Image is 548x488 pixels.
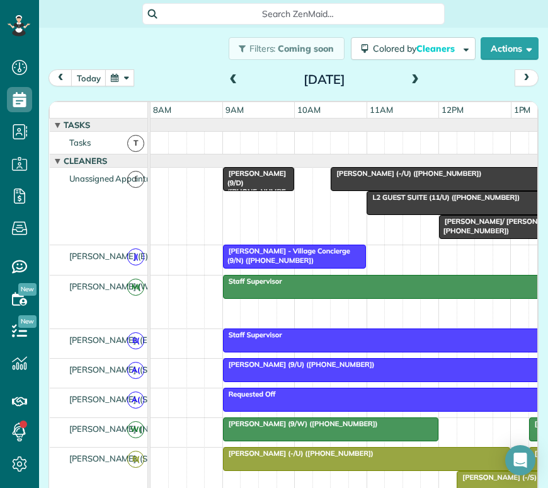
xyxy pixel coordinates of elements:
span: [PERSON_NAME] (-/U) ([PHONE_NUMBER]) [222,449,374,458]
span: 1pm [511,105,534,115]
span: [PERSON_NAME]. (N) [67,424,154,434]
span: Staff Supervisor [222,330,283,339]
span: 11am [367,105,396,115]
span: Coming soon [278,43,334,54]
span: [PERSON_NAME] (-/U) ([PHONE_NUMBER]) [330,169,482,178]
span: J( [127,248,144,265]
span: A( [127,362,144,379]
span: [PERSON_NAME]. (SE) [67,364,157,375]
span: B( [127,332,144,349]
div: Open Intercom Messenger [505,445,535,475]
span: ! [127,171,144,188]
button: today [71,69,106,86]
span: [PERSON_NAME] - Village Concierge (9/N) ([PHONE_NUMBER]) [222,247,350,264]
span: 12pm [439,105,466,115]
span: L2 GUEST SUITE (11/U) ([PHONE_NUMBER]) [366,193,520,202]
span: Colored by [373,43,459,54]
button: Colored byCleaners [351,37,476,60]
button: prev [49,69,72,86]
span: Requested Off [222,390,277,398]
span: [PERSON_NAME] (9/W) ([PHONE_NUMBER]) [222,419,379,428]
span: Filters: [249,43,276,54]
span: M( [127,279,144,296]
span: W( [127,421,144,438]
span: Tasks [61,120,93,130]
span: Tasks [67,137,93,148]
span: 10am [295,105,323,115]
span: T [127,135,144,152]
span: Cleaners [61,156,110,166]
h2: [DATE] [246,73,403,86]
span: 8am [151,105,174,115]
span: New [18,315,37,328]
span: B( [127,451,144,468]
span: [PERSON_NAME]. (S) [67,453,152,463]
span: 9am [223,105,246,115]
span: Cleaners [416,43,457,54]
span: [PERSON_NAME] (9/D) ([PHONE_NUMBER]) [222,169,287,205]
span: A( [127,392,144,409]
span: [PERSON_NAME]. (SE) [67,394,157,404]
span: [PERSON_NAME] (9/U) ([PHONE_NUMBER]) [222,360,375,369]
span: New [18,283,37,296]
button: Actions [481,37,539,60]
span: [PERSON_NAME] (W) [67,281,154,291]
button: next [515,69,539,86]
span: Staff Supervisor [222,277,283,286]
span: [PERSON_NAME] (E) [67,251,151,261]
span: Unassigned Appointments [67,173,172,183]
span: [PERSON_NAME]. (E) [67,335,152,345]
